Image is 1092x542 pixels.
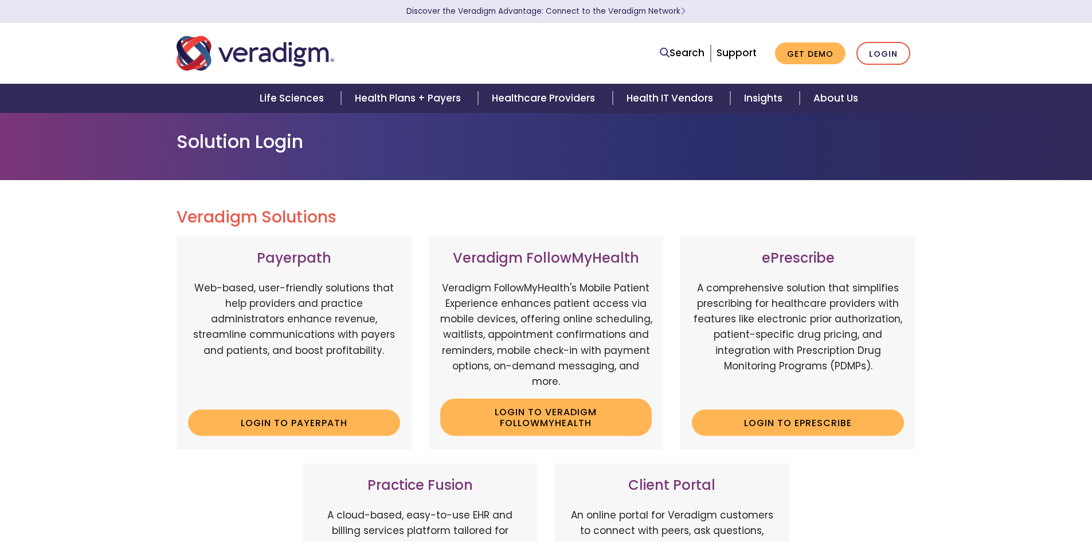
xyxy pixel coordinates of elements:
a: Insights [730,84,800,113]
h3: Payerpath [188,250,400,267]
span: Learn More [680,6,686,17]
p: Web-based, user-friendly solutions that help providers and practice administrators enhance revenu... [188,280,400,401]
a: Login to Veradigm FollowMyHealth [440,399,652,436]
h3: Client Portal [566,477,778,494]
a: Support [717,46,757,60]
a: Login [856,42,910,65]
h3: Practice Fusion [314,477,526,494]
a: Health Plans + Payers [341,84,478,113]
h1: Solution Login [177,131,916,153]
a: Health IT Vendors [613,84,730,113]
h3: Veradigm FollowMyHealth [440,250,652,267]
h2: Veradigm Solutions [177,208,916,227]
a: Login to ePrescribe [692,410,904,436]
a: Life Sciences [246,84,341,113]
a: Login to Payerpath [188,410,400,436]
a: Search [660,45,704,61]
h3: ePrescribe [692,250,904,267]
img: Veradigm logo [177,34,334,72]
a: Discover the Veradigm Advantage: Connect to the Veradigm NetworkLearn More [406,6,686,17]
p: Veradigm FollowMyHealth's Mobile Patient Experience enhances patient access via mobile devices, o... [440,280,652,389]
p: A comprehensive solution that simplifies prescribing for healthcare providers with features like ... [692,280,904,401]
a: About Us [800,84,872,113]
a: Healthcare Providers [478,84,612,113]
a: Get Demo [775,42,846,65]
